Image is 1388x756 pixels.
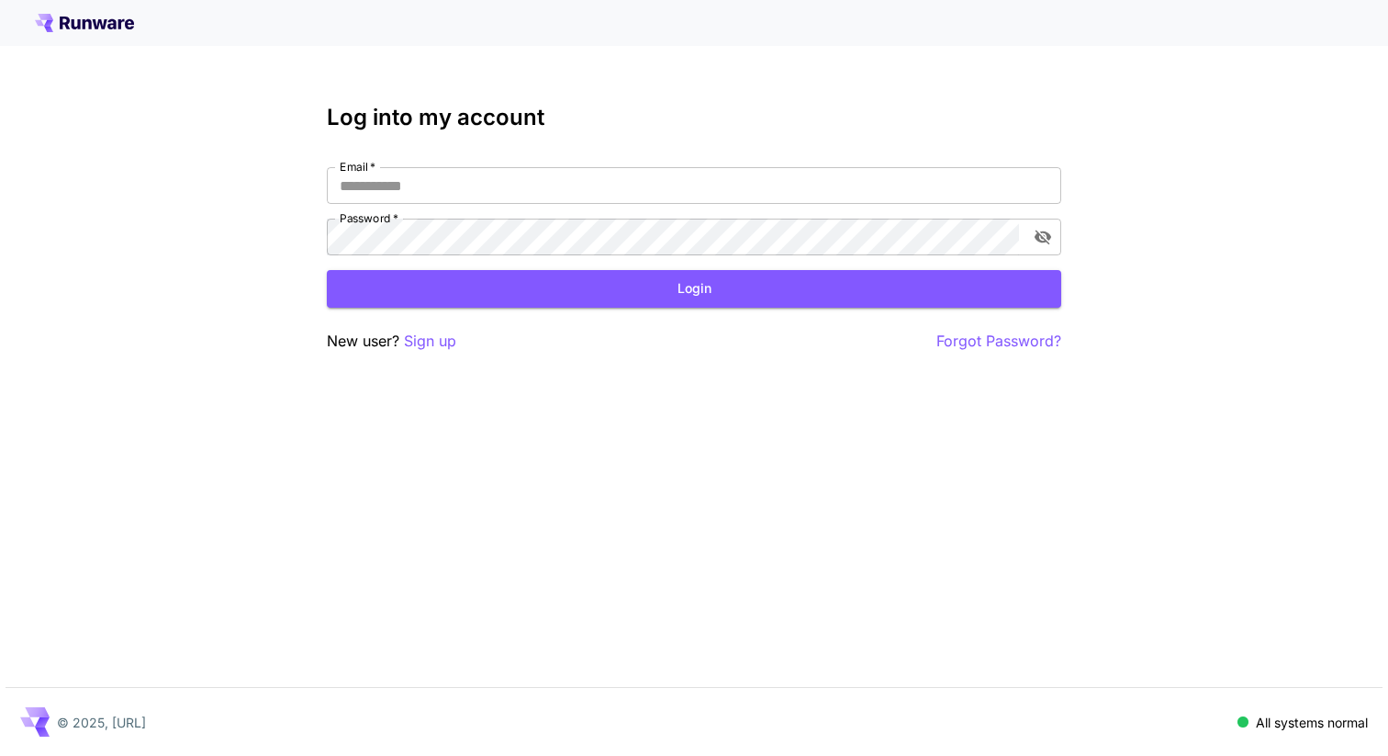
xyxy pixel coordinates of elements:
[327,330,456,353] p: New user?
[340,210,398,226] label: Password
[936,330,1061,353] button: Forgot Password?
[340,159,375,175] label: Email
[1026,220,1059,254] button: toggle password visibility
[1256,713,1368,732] p: All systems normal
[327,270,1061,308] button: Login
[404,330,456,353] button: Sign up
[57,713,146,732] p: © 2025, [URL]
[327,105,1061,130] h3: Log into my account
